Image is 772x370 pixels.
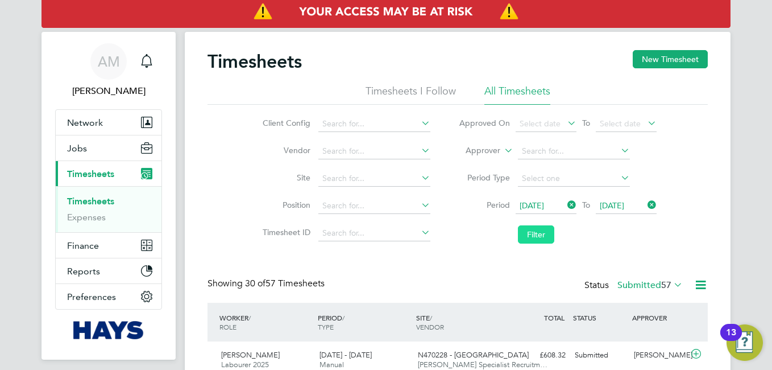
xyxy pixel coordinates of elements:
[259,227,310,237] label: Timesheet ID
[98,54,120,69] span: AM
[207,278,327,290] div: Showing
[418,360,547,369] span: [PERSON_NAME] Specialist Recruitm…
[67,240,99,251] span: Finance
[55,321,162,339] a: Go to home page
[318,225,430,241] input: Search for...
[459,172,510,183] label: Period Type
[67,266,100,277] span: Reports
[56,110,161,135] button: Network
[318,143,430,159] input: Search for...
[600,118,641,129] span: Select date
[413,307,512,337] div: SITE
[342,313,345,322] span: /
[67,212,106,223] a: Expenses
[41,32,176,360] nav: Main navigation
[727,324,763,361] button: Open Resource Center, 13 new notifications
[617,279,683,291] label: Submitted
[318,171,430,187] input: Search for...
[207,50,302,73] h2: Timesheets
[518,225,554,244] button: Filter
[259,200,310,210] label: Position
[633,50,708,68] button: New Timesheet
[217,307,315,337] div: WORKER
[259,118,310,128] label: Client Config
[518,171,630,187] input: Select one
[584,278,685,294] div: Status
[484,84,550,105] li: All Timesheets
[221,360,269,369] span: Labourer 2025
[67,196,114,207] a: Timesheets
[318,322,334,331] span: TYPE
[319,350,372,360] span: [DATE] - [DATE]
[55,43,162,98] a: AM[PERSON_NAME]
[245,278,325,289] span: 57 Timesheets
[319,360,344,369] span: Manual
[570,346,629,365] div: Submitted
[520,200,544,211] span: [DATE]
[56,161,161,186] button: Timesheets
[579,116,593,130] span: To
[67,291,116,302] span: Preferences
[459,118,510,128] label: Approved On
[318,198,430,214] input: Search for...
[56,258,161,283] button: Reports
[661,279,671,291] span: 57
[259,145,310,155] label: Vendor
[55,84,162,98] span: Anuja Mishra
[73,321,144,339] img: hays-logo-retina.png
[430,313,432,322] span: /
[221,350,280,360] span: [PERSON_NAME]
[570,307,629,328] div: STATUS
[459,200,510,210] label: Period
[600,200,624,211] span: [DATE]
[318,116,430,132] input: Search for...
[56,233,161,258] button: Finance
[629,346,688,365] div: [PERSON_NAME]
[518,143,630,159] input: Search for...
[56,135,161,161] button: Jobs
[520,118,561,129] span: Select date
[629,307,688,328] div: APPROVER
[245,278,265,289] span: 30 of
[315,307,413,337] div: PERIOD
[67,143,87,154] span: Jobs
[366,84,456,105] li: Timesheets I Follow
[726,332,736,347] div: 13
[259,172,310,183] label: Site
[56,186,161,232] div: Timesheets
[579,198,593,212] span: To
[449,145,500,157] label: Approver
[248,313,251,322] span: /
[67,168,114,179] span: Timesheets
[67,117,103,128] span: Network
[56,284,161,309] button: Preferences
[418,350,529,360] span: N470228 - [GEOGRAPHIC_DATA]
[544,313,565,322] span: TOTAL
[219,322,236,331] span: ROLE
[416,322,444,331] span: VENDOR
[511,346,570,365] div: £608.32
